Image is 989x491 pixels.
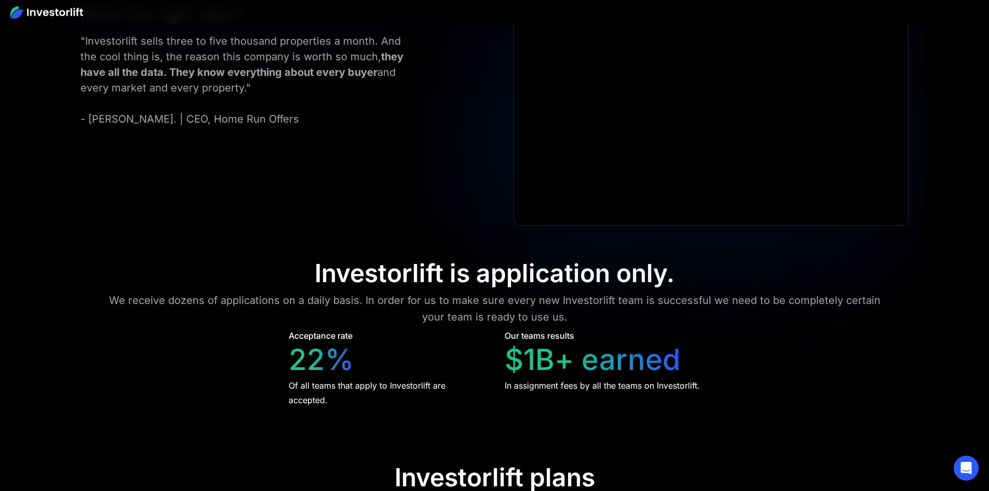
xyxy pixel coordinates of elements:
[289,329,353,342] div: Acceptance rate
[954,456,979,481] div: Open Intercom Messenger
[514,3,907,225] iframe: Ryan Pineda | Testimonial
[505,329,574,342] div: Our teams results
[315,258,674,288] div: Investorlift is application only.
[99,292,890,325] div: We receive dozens of applications on a daily basis. In order for us to make sure every new Invest...
[505,378,700,393] div: In assignment fees by all the teams on Investorlift.
[80,50,403,78] strong: they have all the data. They know everything about every buyer
[289,378,485,407] div: Of all teams that apply to Investorlift are accepted.
[505,342,681,377] div: $1B+ earned
[289,342,354,377] div: 22%
[80,33,419,127] div: "Investorlift sells three to five thousand properties a month. And the cool thing is, the reason ...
